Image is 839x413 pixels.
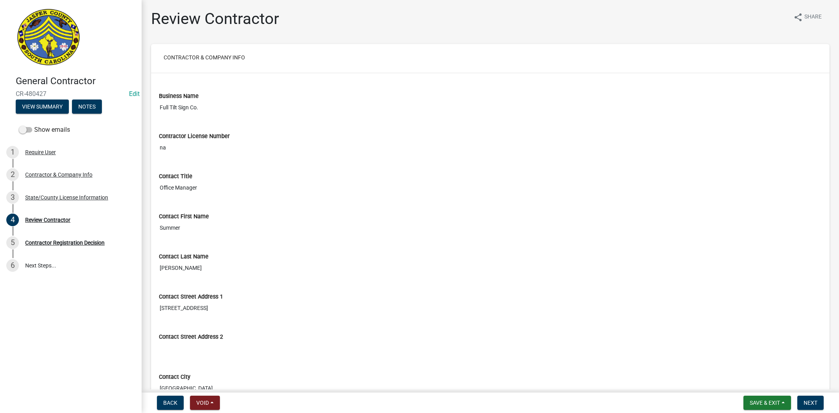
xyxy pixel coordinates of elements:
[159,94,199,99] label: Business Name
[25,217,70,223] div: Review Contractor
[793,13,803,22] i: share
[16,90,126,98] span: CR-480427
[159,174,192,179] label: Contact Title
[25,149,56,155] div: Require User
[159,374,190,380] label: Contact City
[157,50,251,65] button: Contractor & Company Info
[6,214,19,226] div: 4
[159,214,209,219] label: Contact First Name
[787,9,828,25] button: shareShare
[804,13,822,22] span: Share
[25,240,105,245] div: Contractor Registration Decision
[25,195,108,200] div: State/County License Information
[159,134,230,139] label: Contractor License Number
[19,125,70,135] label: Show emails
[6,146,19,159] div: 1
[6,259,19,272] div: 6
[196,400,209,406] span: Void
[159,294,223,300] label: Contact Street Address 1
[163,400,177,406] span: Back
[797,396,824,410] button: Next
[129,90,140,98] a: Edit
[151,9,279,28] h1: Review Contractor
[72,100,102,114] button: Notes
[157,396,184,410] button: Back
[16,104,69,110] wm-modal-confirm: Summary
[25,172,92,177] div: Contractor & Company Info
[6,236,19,249] div: 5
[159,254,208,260] label: Contact Last Name
[72,104,102,110] wm-modal-confirm: Notes
[804,400,817,406] span: Next
[129,90,140,98] wm-modal-confirm: Edit Application Number
[16,76,135,87] h4: General Contractor
[159,334,223,340] label: Contact Street Address 2
[750,400,780,406] span: Save & Exit
[6,191,19,204] div: 3
[16,8,81,67] img: Jasper County, South Carolina
[16,100,69,114] button: View Summary
[743,396,791,410] button: Save & Exit
[6,168,19,181] div: 2
[190,396,220,410] button: Void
